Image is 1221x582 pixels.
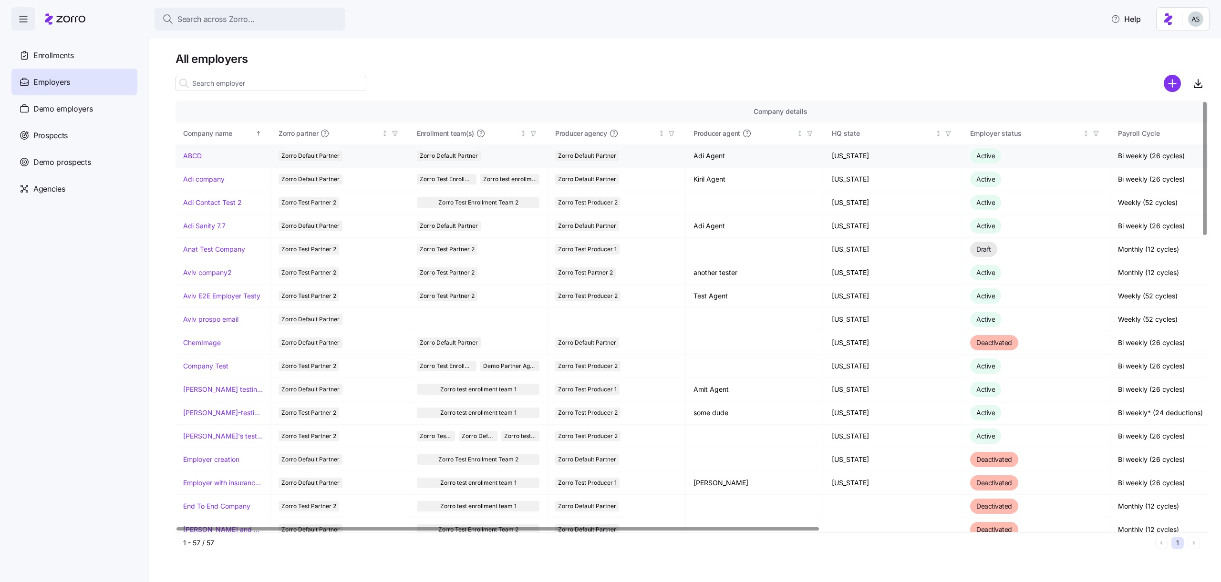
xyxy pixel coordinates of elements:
[183,408,263,418] a: [PERSON_NAME]-testing-payroll
[1111,13,1141,25] span: Help
[183,455,239,464] a: Employer creation
[11,69,137,95] a: Employers
[693,129,740,138] span: Producer agent
[281,291,336,301] span: Zorro Test Partner 2
[440,408,517,418] span: Zorro test enrollment team 1
[440,478,517,488] span: Zorro test enrollment team 1
[558,408,618,418] span: Zorro Test Producer 2
[824,168,962,191] td: [US_STATE]
[183,431,263,441] a: [PERSON_NAME]'s test account
[183,361,228,371] a: Company Test
[183,478,263,488] a: Employer with insurance problems
[962,123,1110,144] th: Employer statusNot sorted
[183,538,1151,548] div: 1 - 57 / 57
[11,175,137,202] a: Agencies
[658,130,665,137] div: Not sorted
[11,42,137,69] a: Enrollments
[558,454,616,465] span: Zorro Default Partner
[976,525,1012,533] span: Deactivated
[976,268,995,276] span: Active
[935,130,942,137] div: Not sorted
[686,261,824,285] td: another tester
[11,149,137,175] a: Demo prospects
[824,144,962,168] td: [US_STATE]
[483,361,537,371] span: Demo Partner Agency
[420,151,478,161] span: Zorro Default Partner
[548,123,686,144] th: Producer agencyNot sorted
[409,123,548,144] th: Enrollment team(s)Not sorted
[33,103,93,115] span: Demo employers
[281,501,336,511] span: Zorro Test Partner 2
[686,378,824,401] td: Amit Agent
[976,408,995,417] span: Active
[279,129,318,138] span: Zorro partner
[976,198,995,206] span: Active
[281,174,340,184] span: Zorro Default Partner
[686,168,824,191] td: Kiril Agent
[417,129,474,138] span: Enrollment team(s)
[155,8,345,31] button: Search across Zorro...
[976,222,995,230] span: Active
[183,338,221,347] a: ChemImage
[33,156,91,168] span: Demo prospects
[976,479,1012,487] span: Deactivated
[558,361,618,371] span: Zorro Test Producer 2
[558,478,617,488] span: Zorro Test Producer 1
[686,123,824,144] th: Producer agentNot sorted
[281,244,336,255] span: Zorro Test Partner 2
[976,292,995,300] span: Active
[558,244,617,255] span: Zorro Test Producer 1
[824,425,962,448] td: [US_STATE]
[183,221,226,231] a: Adi Sanity 7.7
[976,175,995,183] span: Active
[976,362,995,370] span: Active
[824,123,962,144] th: HQ stateNot sorted
[420,337,478,348] span: Zorro Default Partner
[686,401,824,425] td: some dude
[33,130,68,142] span: Prospects
[976,385,995,393] span: Active
[1155,537,1168,549] button: Previous page
[558,524,616,535] span: Zorro Default Partner
[1103,10,1149,29] button: Help
[183,151,202,161] a: ABCD
[824,261,962,285] td: [US_STATE]
[33,76,70,88] span: Employers
[255,130,262,137] div: Sorted ascending
[281,151,340,161] span: Zorro Default Partner
[520,130,527,137] div: Not sorted
[1188,11,1203,27] img: c4d3a52e2a848ea5f7eb308790fba1e4
[281,454,340,465] span: Zorro Default Partner
[183,525,263,534] a: [PERSON_NAME] and ChemImage
[281,524,340,535] span: Zorro Default Partner
[558,197,618,208] span: Zorro Test Producer 2
[1164,75,1181,92] svg: add icon
[281,478,340,488] span: Zorro Default Partner
[176,51,1208,66] h1: All employers
[11,122,137,149] a: Prospects
[824,448,962,471] td: [US_STATE]
[183,268,232,277] a: Aviv company2
[1188,537,1200,549] button: Next page
[281,361,336,371] span: Zorro Test Partner 2
[970,128,1081,139] div: Employer status
[420,291,475,301] span: Zorro Test Partner 2
[824,308,962,331] td: [US_STATE]
[271,123,409,144] th: Zorro partnerNot sorted
[976,502,1012,510] span: Deactivated
[33,183,65,195] span: Agencies
[558,221,616,231] span: Zorro Default Partner
[555,129,607,138] span: Producer agency
[281,314,340,325] span: Zorro Default Partner
[824,378,962,401] td: [US_STATE]
[183,385,263,394] a: [PERSON_NAME] testing recording
[176,76,366,91] input: Search employer
[438,454,518,465] span: Zorro Test Enrollment Team 2
[420,267,475,278] span: Zorro Test Partner 2
[183,174,225,184] a: Adi company
[483,174,537,184] span: Zorro test enrollment team 1
[686,144,824,168] td: Adi Agent
[183,291,260,301] a: Aviv E2E Employer Testy
[281,408,336,418] span: Zorro Test Partner 2
[824,355,962,378] td: [US_STATE]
